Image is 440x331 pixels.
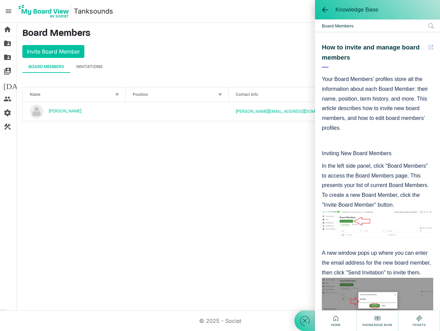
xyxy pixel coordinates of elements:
[17,3,71,20] img: My Board View Logo
[236,92,258,97] span: Contact Info
[133,92,148,97] span: Position
[74,4,113,18] a: Tanksounds
[3,64,12,78] span: switch_account
[76,63,103,70] div: Invitations
[22,28,435,40] h3: Board Members
[3,50,12,64] span: folder_shared
[361,323,394,327] span: Knowledge Base
[361,314,394,327] div: Knowledge Base
[17,3,74,20] a: My Board View Logo
[329,314,342,327] div: Home
[315,20,440,32] span: Board Members
[411,314,427,327] div: Tickets
[3,120,12,133] span: construction
[126,102,229,121] td: column header Position
[30,92,40,97] span: Name
[322,76,428,131] span: Your Board Members' profiles store all the information about each Board Member: their name, posit...
[30,105,43,118] img: no-profile-picture.svg
[322,42,425,68] div: How to invite and manage board members
[236,109,337,114] a: [PERSON_NAME][EMAIL_ADDRESS][DOMAIN_NAME]
[322,210,433,240] img: edbsn9b1aa6af22b5fe351dcb5023de83ab9ac61a830d4afe460b884b91d01ade10fc67efc832046f7e37b86d0888a4c8...
[3,78,29,92] span: [DATE]
[322,250,431,275] span: A new window pops up where you can enter the email address for the new board member, then click "...
[22,45,84,58] button: Invite Board Member
[22,61,435,73] div: tab-header
[3,37,12,50] span: folder_shared
[3,23,12,36] span: home
[335,6,378,13] span: Knowledge Base
[3,106,12,120] span: settings
[322,278,433,310] img: edbsn600ba0df76c5ee3e7b8417e33864e8c43c50cea42213ee14b5e55398724108ccf65988dfa58ed03f9fd8c5fe0b3f...
[322,150,391,156] span: Inviting New Board Members
[28,63,64,70] div: Board Members
[23,102,126,121] td: Steve Lewis is template cell column header Name
[229,102,373,121] td: steve@tanksounds.org is template cell column header Contact Info
[411,323,427,327] span: Tickets
[199,317,241,324] a: © 2025 - Societ
[49,108,81,113] a: [PERSON_NAME]
[2,5,15,18] span: menu
[329,323,342,327] span: Home
[3,92,12,106] span: people
[322,163,429,208] span: In the left side panel, click "Board Members" to access the Board Members page. This presents you...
